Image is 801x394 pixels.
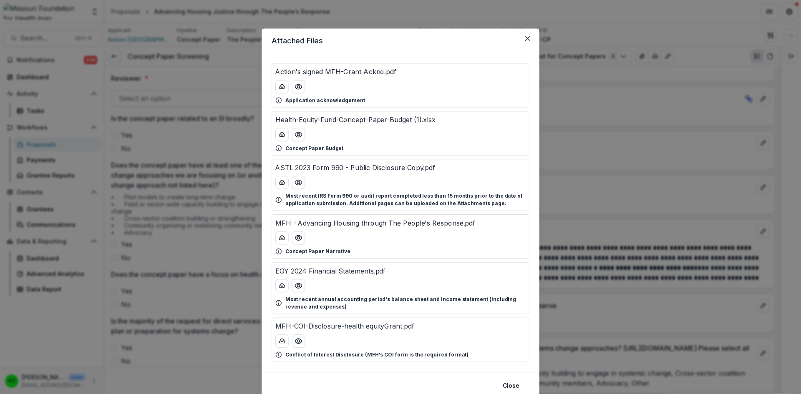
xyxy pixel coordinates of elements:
button: Close [498,379,524,392]
p: Conflict of Interest Disclosure (MFH's COI form is the required format) [285,351,469,359]
p: Concept Paper Narrative [285,248,350,255]
button: Close [521,32,534,45]
button: Preview MFH-COI-Disclosure-health equityGrant.pdf [292,334,305,348]
p: Action's signed MFH-Grant-Ackno.pdf [275,67,396,77]
button: download-button [275,231,289,245]
p: Health-Equity-Fund-Concept-Paper-Budget (1).xlsx [275,115,436,125]
button: download-button [275,176,289,189]
header: Attached Files [262,28,539,53]
p: ASTL 2023 Form 990 - Public Disclosure Copy.pdf [275,163,435,173]
button: download-button [275,128,289,141]
button: download-button [275,80,289,93]
p: EOY 2024 Financial Statements.pdf [275,266,385,276]
button: Preview EOY 2024 Financial Statements.pdf [292,279,305,292]
button: download-button [275,279,289,292]
button: download-button [275,334,289,348]
p: MFH - Advancing Housing through The People's Response.pdf [275,218,475,228]
p: Most recent IRS Form 990 or audit report completed less than 15 months prior to the date of appli... [285,193,526,208]
p: Most recent annual accounting period's balance sheet and income statement (including revenue and ... [285,296,526,311]
button: Preview Health-Equity-Fund-Concept-Paper-Budget (1).xlsx [292,128,305,141]
button: Preview MFH - Advancing Housing through The People's Response.pdf [292,231,305,245]
p: MFH-COI-Disclosure-health equityGrant.pdf [275,321,414,331]
p: Concept Paper Budget [285,145,344,152]
button: Preview Action's signed MFH-Grant-Ackno.pdf [292,80,305,93]
button: Preview ASTL 2023 Form 990 - Public Disclosure Copy.pdf [292,176,305,189]
p: Application acknowledgement [285,97,365,104]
